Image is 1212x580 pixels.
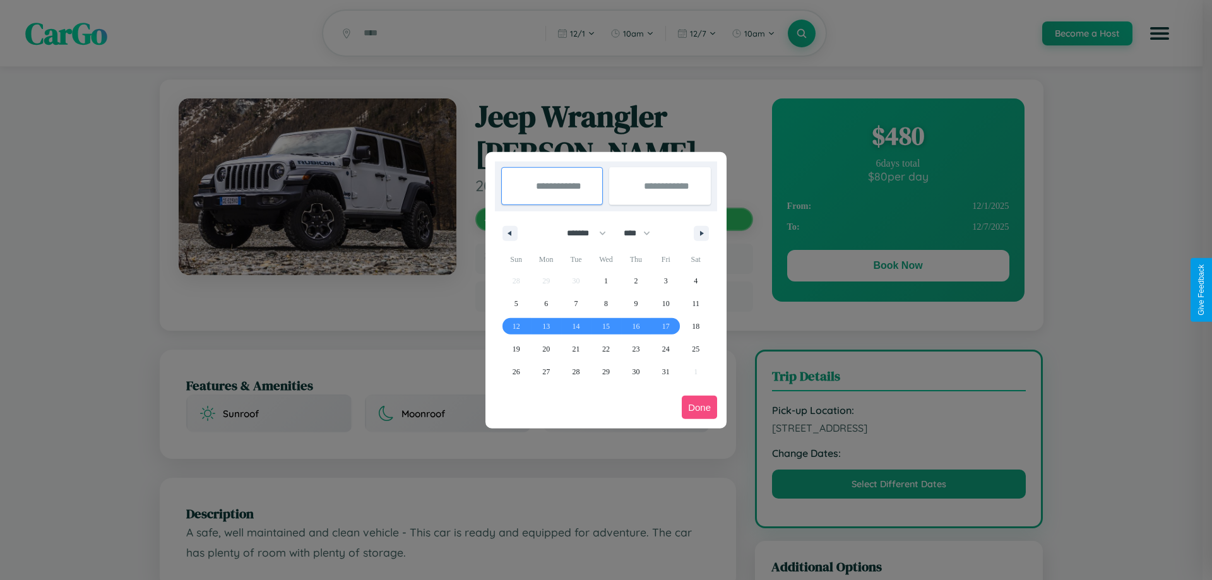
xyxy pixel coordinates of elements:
[501,338,531,360] button: 19
[662,360,670,383] span: 31
[621,269,651,292] button: 2
[632,315,639,338] span: 16
[651,360,680,383] button: 31
[544,292,548,315] span: 6
[513,360,520,383] span: 26
[651,292,680,315] button: 10
[604,269,608,292] span: 1
[662,338,670,360] span: 24
[681,292,711,315] button: 11
[573,338,580,360] span: 21
[621,338,651,360] button: 23
[501,315,531,338] button: 12
[591,315,621,338] button: 15
[573,315,580,338] span: 14
[501,292,531,315] button: 5
[573,360,580,383] span: 28
[542,315,550,338] span: 13
[501,249,531,269] span: Sun
[621,360,651,383] button: 30
[591,360,621,383] button: 29
[604,292,608,315] span: 8
[531,338,561,360] button: 20
[513,315,520,338] span: 12
[561,338,591,360] button: 21
[531,249,561,269] span: Mon
[692,338,699,360] span: 25
[632,338,639,360] span: 23
[602,338,610,360] span: 22
[561,360,591,383] button: 28
[651,315,680,338] button: 17
[682,396,717,419] button: Done
[531,315,561,338] button: 13
[634,292,638,315] span: 9
[574,292,578,315] span: 7
[694,269,698,292] span: 4
[634,269,638,292] span: 2
[561,292,591,315] button: 7
[591,249,621,269] span: Wed
[591,338,621,360] button: 22
[602,360,610,383] span: 29
[542,338,550,360] span: 20
[681,249,711,269] span: Sat
[1197,264,1206,316] div: Give Feedback
[632,360,639,383] span: 30
[602,315,610,338] span: 15
[662,315,670,338] span: 17
[692,315,699,338] span: 18
[561,315,591,338] button: 14
[692,292,699,315] span: 11
[531,292,561,315] button: 6
[542,360,550,383] span: 27
[621,315,651,338] button: 16
[514,292,518,315] span: 5
[591,292,621,315] button: 8
[501,360,531,383] button: 26
[681,338,711,360] button: 25
[651,269,680,292] button: 3
[681,269,711,292] button: 4
[621,292,651,315] button: 9
[662,292,670,315] span: 10
[513,338,520,360] span: 19
[621,249,651,269] span: Thu
[664,269,668,292] span: 3
[591,269,621,292] button: 1
[681,315,711,338] button: 18
[651,338,680,360] button: 24
[651,249,680,269] span: Fri
[531,360,561,383] button: 27
[561,249,591,269] span: Tue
